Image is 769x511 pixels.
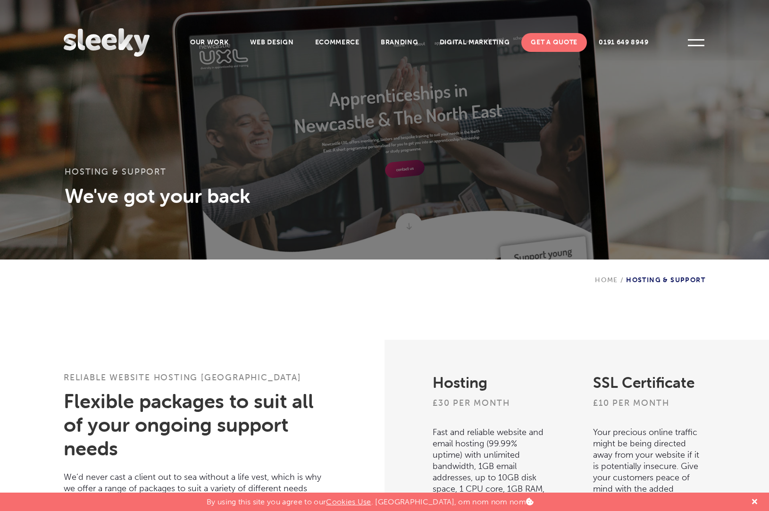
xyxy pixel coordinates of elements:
[593,397,705,415] h3: £10 per month
[430,33,519,52] a: Digital Marketing
[371,33,428,52] a: Branding
[64,460,328,505] p: We’d never cast a client out to sea without a life vest, which is why we offer a range of package...
[618,276,626,284] span: /
[433,397,545,415] h3: £30 per month
[306,33,369,52] a: Ecommerce
[65,184,704,208] h3: We've got your back
[241,33,303,52] a: Web Design
[64,389,328,460] h2: Flexible packages to suit all of your ongoing support needs
[595,276,618,284] a: Home
[64,28,150,57] img: Sleeky Web Design Newcastle
[521,33,587,52] a: Get A Quote
[595,260,705,284] div: Hosting & Support
[589,33,658,52] a: 0191 649 8949
[433,373,545,397] h2: Hosting
[326,497,371,506] a: Cookies Use
[64,373,328,389] h1: Reliable Website Hosting [GEOGRAPHIC_DATA]
[65,166,704,184] h3: Hosting & Support
[207,493,534,506] p: By using this site you agree to our . [GEOGRAPHIC_DATA], om nom nom nom
[181,33,238,52] a: Our Work
[593,373,705,397] h2: SSL Certificate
